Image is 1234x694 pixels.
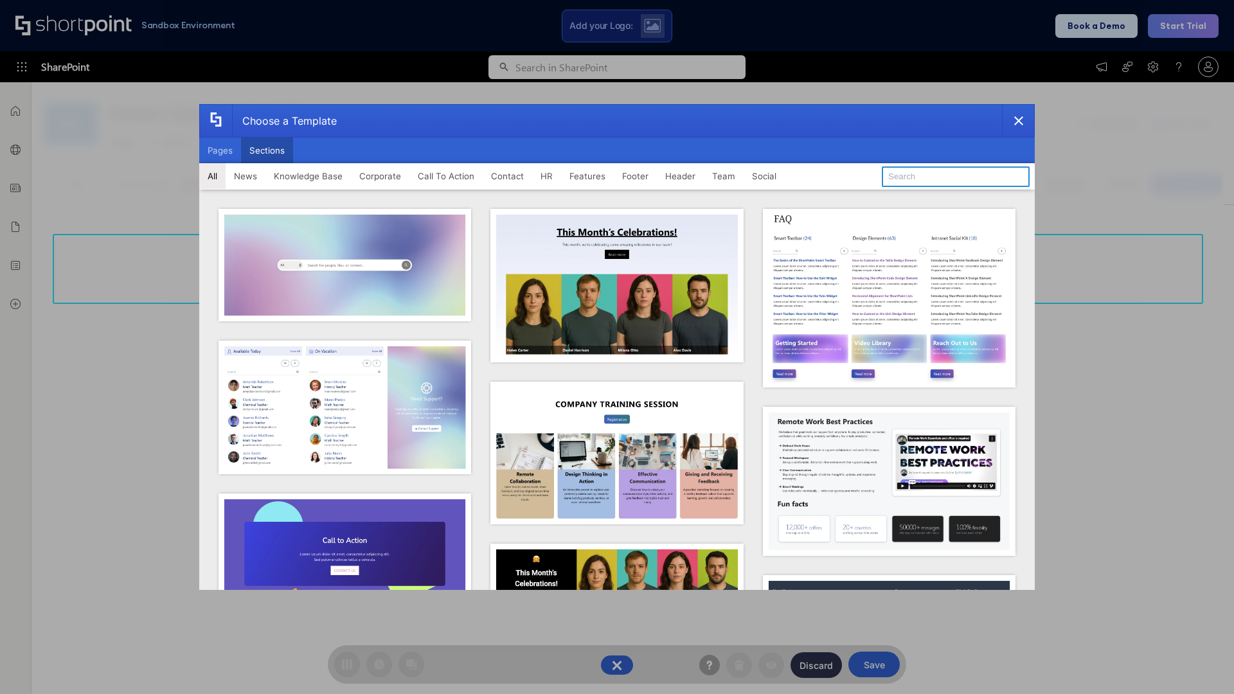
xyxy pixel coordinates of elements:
[265,163,351,189] button: Knowledge Base
[561,163,614,189] button: Features
[882,166,1030,187] input: Search
[199,138,241,163] button: Pages
[232,105,337,137] div: Choose a Template
[483,163,532,189] button: Contact
[744,163,785,189] button: Social
[532,163,561,189] button: HR
[351,163,409,189] button: Corporate
[226,163,265,189] button: News
[1170,632,1234,694] iframe: Chat Widget
[657,163,704,189] button: Header
[704,163,744,189] button: Team
[241,138,293,163] button: Sections
[409,163,483,189] button: Call To Action
[199,104,1035,590] div: template selector
[199,163,226,189] button: All
[614,163,657,189] button: Footer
